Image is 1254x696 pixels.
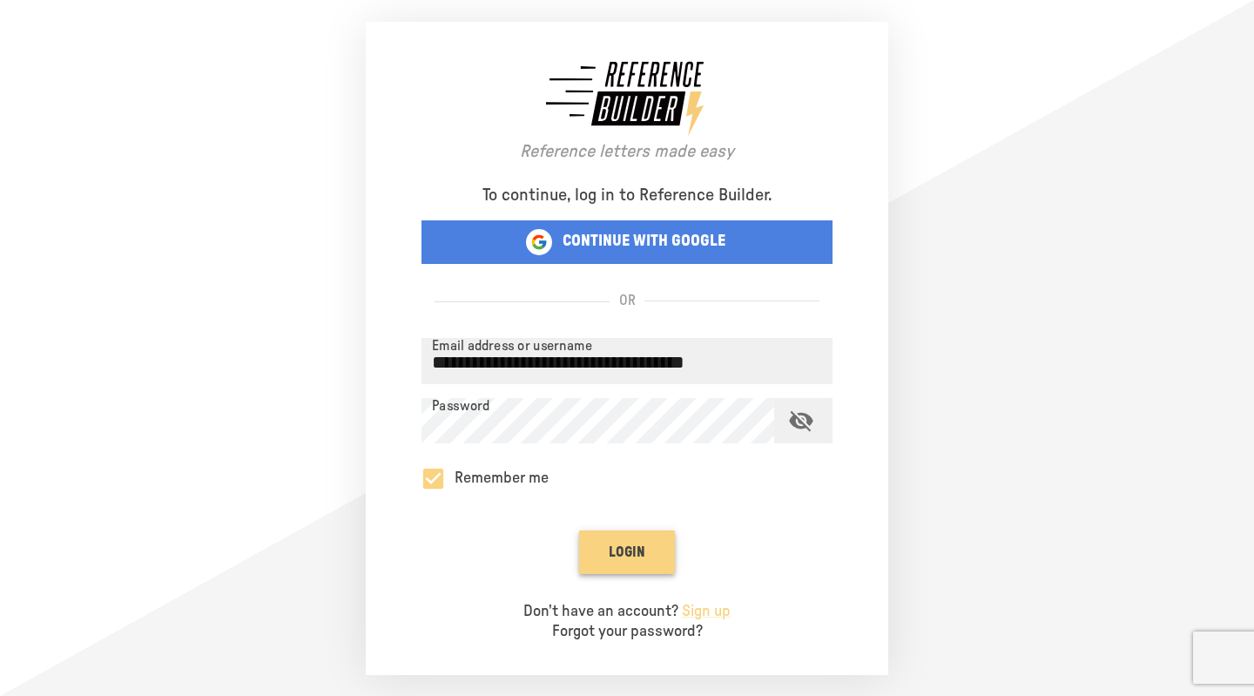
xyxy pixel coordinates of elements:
[432,396,489,416] label: Password
[563,232,725,252] p: CONTINUE WITH GOOGLE
[421,220,833,264] button: CONTINUE WITH GOOGLE
[619,292,636,310] p: OR
[682,604,731,619] a: Sign up
[781,401,822,442] button: toggle password visibility
[523,602,731,622] p: Don't have an account?
[540,53,714,140] img: logo
[520,140,734,163] p: Reference letters made easy
[482,184,772,206] p: To continue, log in to Reference Builder.
[579,530,675,574] button: Login
[552,624,703,639] a: Forgot your password?
[455,469,549,489] p: Remember me
[432,336,592,356] label: Email address or username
